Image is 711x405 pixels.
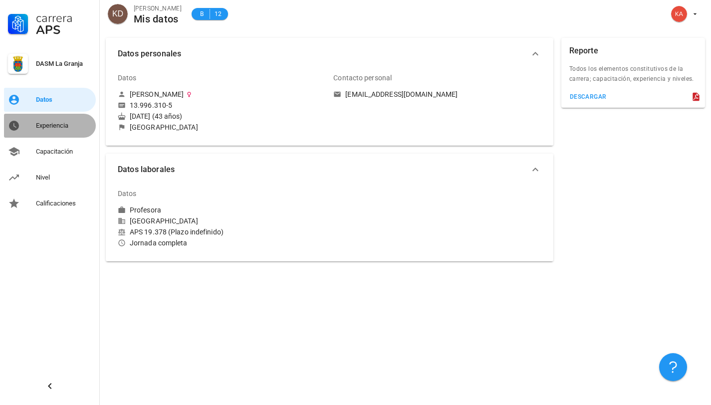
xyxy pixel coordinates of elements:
div: Experiencia [36,122,92,130]
a: Experiencia [4,114,96,138]
a: Calificaciones [4,192,96,215]
div: [GEOGRAPHIC_DATA] [130,123,198,132]
div: 13.996.310-5 [130,101,172,110]
div: [PERSON_NAME] [134,3,182,13]
div: DASM La Granja [36,60,92,68]
div: Profesora [130,205,161,214]
a: Nivel [4,166,96,190]
div: [GEOGRAPHIC_DATA] [118,216,325,225]
div: Datos [36,96,92,104]
span: 12 [214,9,222,19]
div: avatar [671,6,687,22]
div: Mis datos [134,13,182,24]
div: Datos [118,66,137,90]
div: Todos los elementos constitutivos de la carrera; capacitación, experiencia y niveles. [561,64,705,90]
div: APS [36,24,92,36]
span: KD [112,4,123,24]
div: APS 19.378 (Plazo indefinido) [118,227,325,236]
a: Datos [4,88,96,112]
div: Contacto personal [333,66,392,90]
button: Datos personales [106,38,553,70]
div: [DATE] (43 años) [118,112,325,121]
div: Nivel [36,174,92,182]
div: Calificaciones [36,200,92,207]
div: descargar [569,93,607,100]
button: descargar [565,90,611,104]
span: B [198,9,206,19]
div: Reporte [569,38,598,64]
a: Capacitación [4,140,96,164]
div: Carrera [36,12,92,24]
div: Capacitación [36,148,92,156]
button: Datos laborales [106,154,553,186]
a: [EMAIL_ADDRESS][DOMAIN_NAME] [333,90,541,99]
div: [EMAIL_ADDRESS][DOMAIN_NAME] [345,90,458,99]
div: Jornada completa [118,238,325,247]
div: [PERSON_NAME] [130,90,184,99]
span: Datos laborales [118,163,529,177]
span: Datos personales [118,47,529,61]
div: avatar [108,4,128,24]
div: Datos [118,182,137,205]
